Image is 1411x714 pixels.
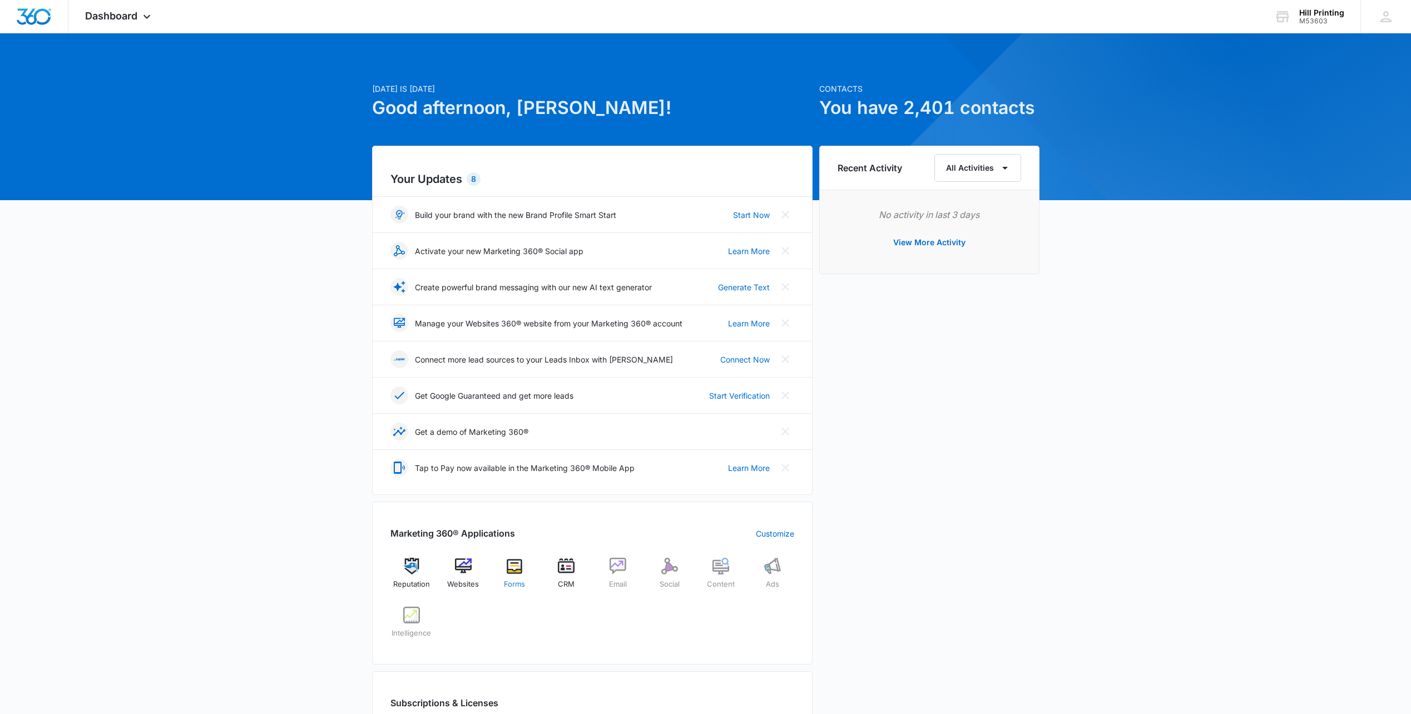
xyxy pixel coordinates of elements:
p: Tap to Pay now available in the Marketing 360® Mobile App [415,462,635,474]
div: 8 [467,172,481,186]
span: Email [609,579,627,590]
button: Close [776,314,794,332]
span: Intelligence [392,628,431,639]
span: Websites [447,579,479,590]
p: [DATE] is [DATE] [372,83,813,95]
a: Learn More [728,245,770,257]
button: Close [776,350,794,368]
a: Intelligence [390,607,433,647]
a: Connect Now [720,354,770,365]
h2: Marketing 360® Applications [390,527,515,540]
h2: Subscriptions & Licenses [390,696,498,710]
a: Start Now [733,209,770,221]
a: Reputation [390,558,433,598]
a: Social [648,558,691,598]
span: Forms [504,579,525,590]
span: Dashboard [85,10,137,22]
p: Activate your new Marketing 360® Social app [415,245,583,257]
p: Connect more lead sources to your Leads Inbox with [PERSON_NAME] [415,354,673,365]
p: Get Google Guaranteed and get more leads [415,390,573,401]
button: Close [776,242,794,260]
button: Close [776,459,794,477]
h6: Recent Activity [838,161,902,175]
p: Get a demo of Marketing 360® [415,426,528,438]
a: CRM [545,558,588,598]
button: View More Activity [882,229,977,256]
p: Create powerful brand messaging with our new AI text generator [415,281,652,293]
span: Content [707,579,735,590]
a: Start Verification [709,390,770,401]
a: Learn More [728,318,770,329]
button: Close [776,206,794,224]
button: All Activities [934,154,1021,182]
span: Ads [766,579,779,590]
div: account name [1299,8,1344,17]
h1: Good afternoon, [PERSON_NAME]! [372,95,813,121]
button: Close [776,278,794,296]
span: Social [660,579,680,590]
p: No activity in last 3 days [838,208,1021,221]
a: Email [597,558,640,598]
a: Websites [442,558,484,598]
a: Forms [493,558,536,598]
button: Close [776,423,794,440]
span: CRM [558,579,575,590]
a: Learn More [728,462,770,474]
h2: Your Updates [390,171,794,187]
p: Build your brand with the new Brand Profile Smart Start [415,209,616,221]
a: Ads [751,558,794,598]
button: Close [776,386,794,404]
div: account id [1299,17,1344,25]
h1: You have 2,401 contacts [819,95,1039,121]
span: Reputation [393,579,430,590]
a: Content [700,558,742,598]
a: Generate Text [718,281,770,293]
p: Contacts [819,83,1039,95]
a: Customize [756,528,794,539]
p: Manage your Websites 360® website from your Marketing 360® account [415,318,682,329]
